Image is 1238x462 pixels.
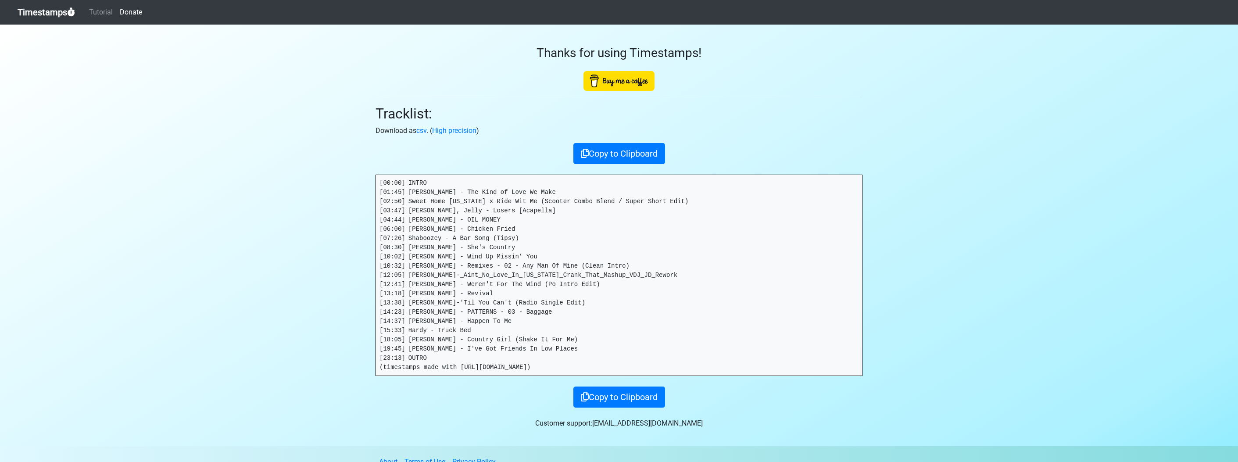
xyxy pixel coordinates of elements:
a: High precision [432,126,476,135]
img: Buy Me A Coffee [583,71,655,91]
h3: Thanks for using Timestamps! [376,46,862,61]
pre: [00:00] INTRO [01:45] [PERSON_NAME] - The Kind of Love We Make [02:50] Sweet Home [US_STATE] x Ri... [376,175,862,376]
a: Tutorial [86,4,116,21]
a: Timestamps [18,4,75,21]
a: Donate [116,4,146,21]
a: csv [416,126,426,135]
p: Download as . ( ) [376,125,862,136]
button: Copy to Clipboard [573,387,665,408]
h2: Tracklist: [376,105,862,122]
button: Copy to Clipboard [573,143,665,164]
